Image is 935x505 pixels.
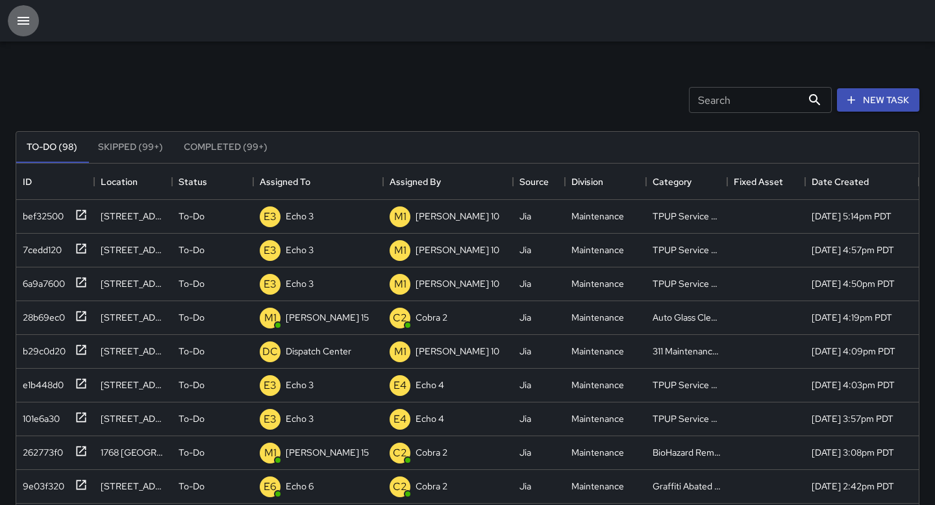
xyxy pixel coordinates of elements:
button: To-Do (98) [16,132,88,163]
p: Echo 3 [286,277,314,290]
div: 311 Maintenance Related Issue Reported [653,345,721,358]
p: To-Do [179,243,205,256]
div: Maintenance [571,480,624,493]
div: 6a9a7600 [18,272,65,290]
p: Cobra 2 [416,446,447,459]
p: M1 [394,344,406,360]
div: Fixed Asset [734,164,783,200]
div: Division [571,164,603,200]
p: Cobra 2 [416,480,447,493]
div: 1768 Broadway [101,446,166,459]
div: Maintenance [571,378,624,391]
div: ID [16,164,94,200]
div: Assigned To [260,164,310,200]
div: Date Created [812,164,869,200]
div: 9e03f320 [18,474,64,493]
p: [PERSON_NAME] 10 [416,277,499,290]
div: Jia [519,311,531,324]
p: [PERSON_NAME] 15 [286,446,369,459]
div: Category [653,164,692,200]
button: Completed (99+) [173,132,278,163]
p: To-Do [179,277,205,290]
div: Maintenance [571,210,624,223]
div: Maintenance [571,412,624,425]
div: Jia [519,378,531,391]
p: E3 [264,277,277,292]
p: Echo 3 [286,210,314,223]
div: 405 9th Street [101,243,166,256]
div: 101e6a30 [18,407,60,425]
div: 8/14/2025, 4:03pm PDT [812,378,895,391]
p: To-Do [179,412,205,425]
p: Echo 3 [286,378,314,391]
p: To-Do [179,311,205,324]
div: Graffiti Abated Large [653,480,721,493]
div: 2264 Webster Street [101,412,166,425]
p: Echo 4 [416,378,444,391]
p: M1 [264,445,277,461]
div: 8/14/2025, 5:14pm PDT [812,210,891,223]
div: Jia [519,277,531,290]
div: 995 Franklin Street [101,277,166,290]
p: To-Do [179,480,205,493]
div: Assigned By [383,164,513,200]
p: Echo 4 [416,412,444,425]
div: 701 Franklin Street [101,345,166,358]
div: 8/14/2025, 3:57pm PDT [812,412,893,425]
div: 8/14/2025, 4:09pm PDT [812,345,895,358]
p: M1 [394,209,406,225]
p: [PERSON_NAME] 10 [416,345,499,358]
div: 1205 Franklin Street [101,210,166,223]
div: 8/14/2025, 4:50pm PDT [812,277,895,290]
div: Source [513,164,565,200]
p: To-Do [179,345,205,358]
p: Echo 3 [286,412,314,425]
p: Echo 3 [286,243,314,256]
p: C2 [393,479,407,495]
div: Status [172,164,253,200]
div: Source [519,164,549,200]
div: bef32500 [18,204,64,223]
div: ID [23,164,32,200]
p: E3 [264,243,277,258]
div: TPUP Service Requested [653,210,721,223]
div: TPUP Service Requested [653,243,721,256]
div: Jia [519,480,531,493]
p: M1 [394,243,406,258]
p: E3 [264,209,277,225]
div: Fixed Asset [727,164,805,200]
div: Date Created [805,164,919,200]
p: E4 [393,412,406,427]
div: e1b448d0 [18,373,64,391]
button: New Task [837,88,919,112]
p: To-Do [179,210,205,223]
p: Dispatch Center [286,345,351,358]
p: C2 [393,310,407,326]
p: E3 [264,378,277,393]
div: Jia [519,345,531,358]
div: 28b69ec0 [18,306,65,324]
div: 1500 Broadway [101,480,166,493]
div: 100 Grand Avenue [101,378,166,391]
p: [PERSON_NAME] 15 [286,311,369,324]
div: 8/14/2025, 3:08pm PDT [812,446,894,459]
div: Location [101,164,138,200]
button: Skipped (99+) [88,132,173,163]
p: E4 [393,378,406,393]
p: M1 [394,277,406,292]
div: Jia [519,446,531,459]
p: [PERSON_NAME] 10 [416,210,499,223]
div: Maintenance [571,277,624,290]
p: M1 [264,310,277,326]
div: Assigned To [253,164,383,200]
div: 7cedd120 [18,238,62,256]
div: Jia [519,412,531,425]
div: Maintenance [571,243,624,256]
div: 330 17th Street [101,311,166,324]
p: To-Do [179,446,205,459]
div: BioHazard Removed [653,446,721,459]
div: TPUP Service Requested [653,277,721,290]
p: To-Do [179,378,205,391]
div: Location [94,164,172,200]
div: Jia [519,210,531,223]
